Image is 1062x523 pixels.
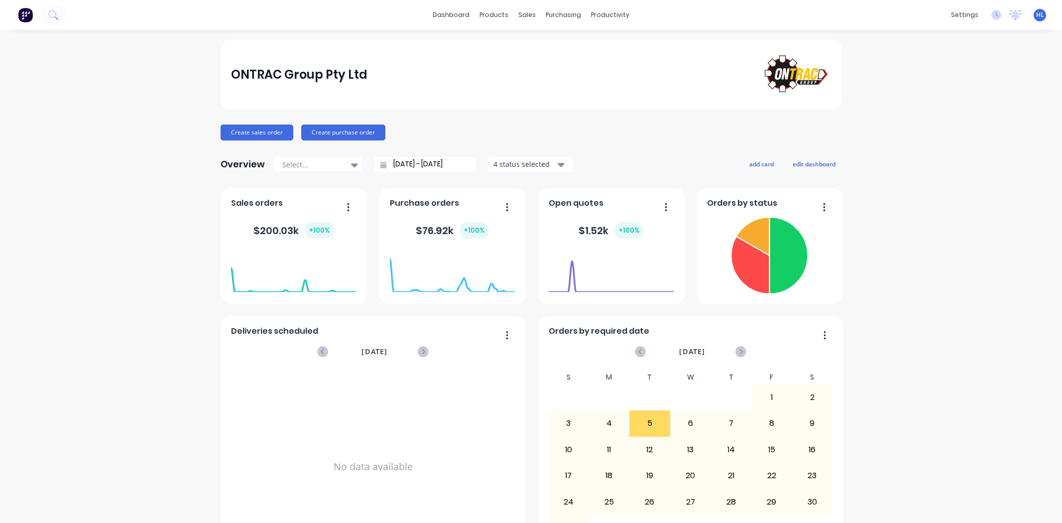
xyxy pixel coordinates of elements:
[752,437,792,462] div: 15
[629,370,670,385] div: T
[786,157,842,170] button: edit dashboard
[231,197,283,209] span: Sales orders
[549,463,589,488] div: 17
[549,437,589,462] div: 10
[221,154,265,174] div: Overview
[711,411,751,436] div: 7
[711,437,751,462] div: 14
[428,7,474,22] a: dashboard
[549,197,603,209] span: Open quotes
[579,222,644,239] div: $ 1.52k
[390,197,459,209] span: Purchase orders
[946,7,983,22] div: settings
[18,7,33,22] img: Factory
[751,370,792,385] div: F
[792,411,832,436] div: 9
[305,222,334,239] div: + 100 %
[493,159,556,169] div: 4 status selected
[711,463,751,488] div: 21
[488,157,573,172] button: 4 status selected
[513,7,541,22] div: sales
[792,437,832,462] div: 16
[630,489,670,514] div: 26
[541,7,586,22] div: purchasing
[670,370,711,385] div: W
[630,437,670,462] div: 12
[416,222,489,239] div: $ 76.92k
[752,489,792,514] div: 29
[743,157,780,170] button: add card
[761,52,831,97] img: ONTRAC Group Pty Ltd
[549,489,589,514] div: 24
[671,463,710,488] div: 20
[590,489,629,514] div: 25
[630,411,670,436] div: 5
[548,370,589,385] div: S
[792,370,832,385] div: S
[231,65,367,85] div: ONTRAC Group Pty Ltd
[792,489,832,514] div: 30
[707,197,777,209] span: Orders by status
[589,370,630,385] div: M
[792,385,832,410] div: 2
[679,346,705,357] span: [DATE]
[671,437,710,462] div: 13
[752,411,792,436] div: 8
[671,489,710,514] div: 27
[614,222,644,239] div: + 100 %
[221,125,293,140] button: Create sales order
[752,463,792,488] div: 22
[549,411,589,436] div: 3
[590,411,629,436] div: 4
[590,463,629,488] div: 18
[549,325,649,337] span: Orders by required date
[630,463,670,488] div: 19
[1036,10,1044,19] span: HL
[253,222,334,239] div: $ 200.03k
[710,370,751,385] div: T
[460,222,489,239] div: + 100 %
[752,385,792,410] div: 1
[361,346,387,357] span: [DATE]
[301,125,385,140] button: Create purchase order
[671,411,710,436] div: 6
[474,7,513,22] div: products
[711,489,751,514] div: 28
[590,437,629,462] div: 11
[586,7,634,22] div: productivity
[792,463,832,488] div: 23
